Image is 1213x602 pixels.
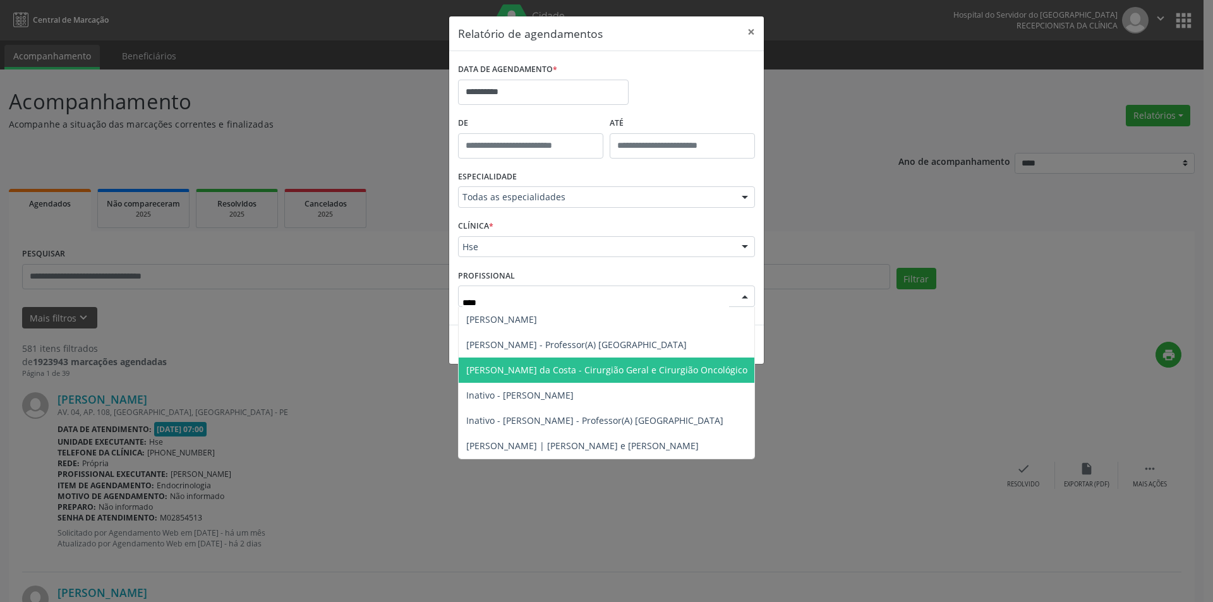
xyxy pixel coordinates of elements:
span: Inativo - [PERSON_NAME] - Professor(A) [GEOGRAPHIC_DATA] [466,414,723,426]
span: [PERSON_NAME] [466,313,537,325]
label: De [458,114,603,133]
label: ESPECIALIDADE [458,167,517,187]
span: [PERSON_NAME] | [PERSON_NAME] e [PERSON_NAME] [466,440,699,452]
span: [PERSON_NAME] da Costa - Cirurgião Geral e Cirurgião Oncológico [466,364,747,376]
label: ATÉ [610,114,755,133]
label: DATA DE AGENDAMENTO [458,60,557,80]
label: CLÍNICA [458,217,493,236]
h5: Relatório de agendamentos [458,25,603,42]
span: Todas as especialidades [462,191,729,203]
span: Hse [462,241,729,253]
span: Inativo - [PERSON_NAME] [466,389,574,401]
label: PROFISSIONAL [458,266,515,286]
button: Close [739,16,764,47]
span: [PERSON_NAME] - Professor(A) [GEOGRAPHIC_DATA] [466,339,687,351]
